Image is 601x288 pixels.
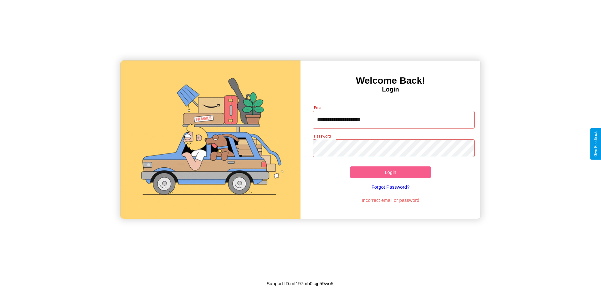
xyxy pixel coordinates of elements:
a: Forgot Password? [310,178,472,196]
label: Password [314,134,331,139]
div: Give Feedback [593,131,598,157]
img: gif [121,60,300,219]
h4: Login [300,86,480,93]
p: Support ID: mf197mb0lcjp59wo5j [267,279,335,288]
p: Incorrect email or password [310,196,472,204]
button: Login [350,166,431,178]
label: Email [314,105,324,110]
h3: Welcome Back! [300,75,480,86]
